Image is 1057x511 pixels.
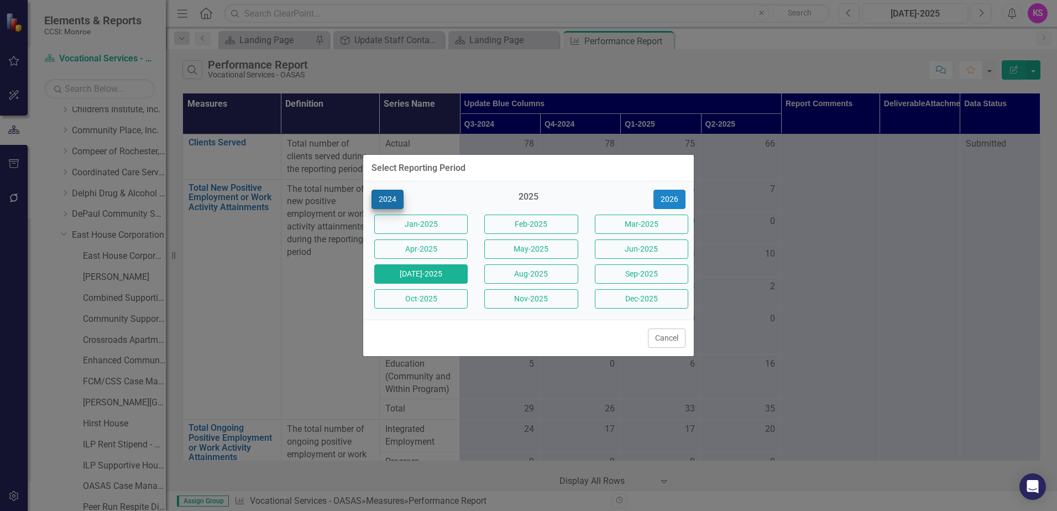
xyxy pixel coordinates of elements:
[595,239,688,259] button: Jun-2025
[648,328,686,348] button: Cancel
[482,191,575,209] div: 2025
[374,215,468,234] button: Jan-2025
[484,264,578,284] button: Aug-2025
[595,215,688,234] button: Mar-2025
[1019,473,1046,500] div: Open Intercom Messenger
[595,289,688,309] button: Dec-2025
[374,264,468,284] button: [DATE]-2025
[484,239,578,259] button: May-2025
[595,264,688,284] button: Sep-2025
[374,289,468,309] button: Oct-2025
[484,215,578,234] button: Feb-2025
[371,163,465,173] div: Select Reporting Period
[653,190,686,209] button: 2026
[484,289,578,309] button: Nov-2025
[374,239,468,259] button: Apr-2025
[371,190,404,209] button: 2024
